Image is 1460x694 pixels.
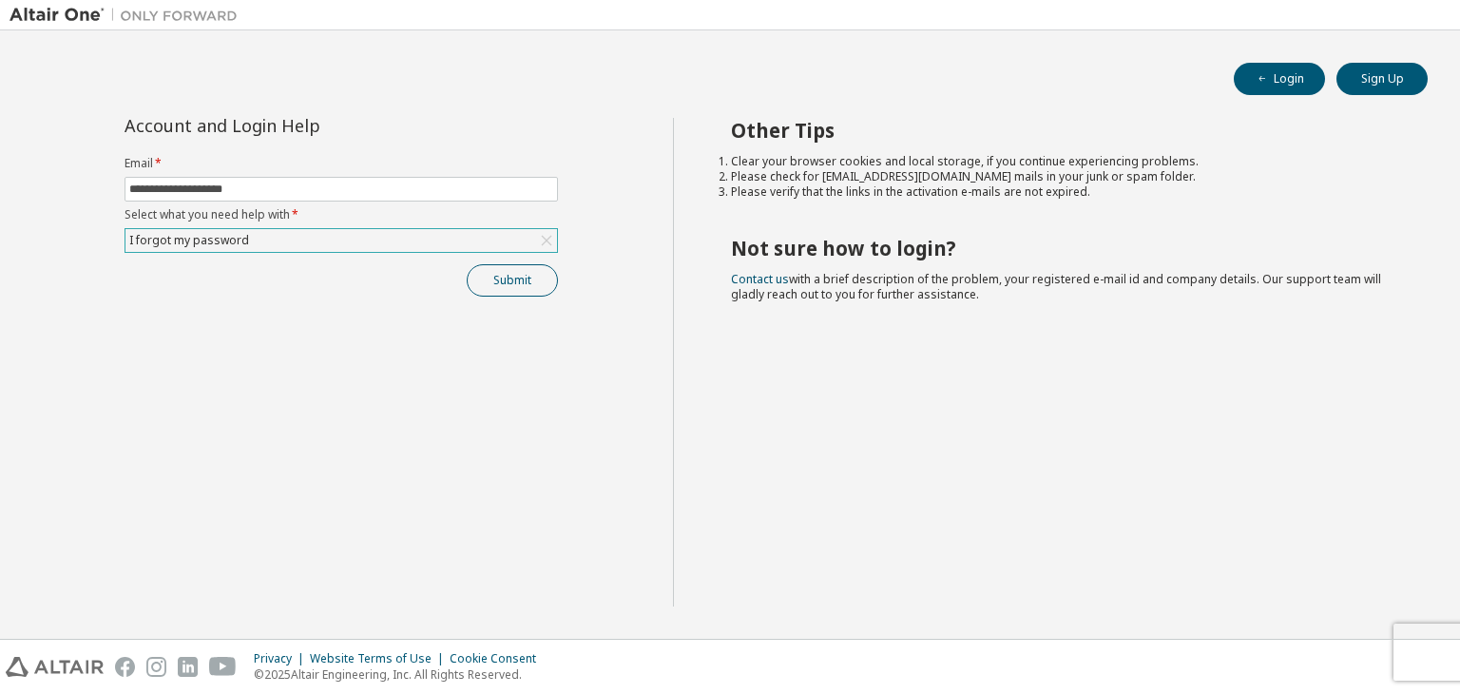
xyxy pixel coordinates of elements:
h2: Not sure how to login? [731,236,1394,260]
div: Website Terms of Use [310,651,450,666]
img: facebook.svg [115,657,135,677]
div: I forgot my password [125,229,557,252]
button: Login [1234,63,1325,95]
button: Sign Up [1336,63,1428,95]
img: linkedin.svg [178,657,198,677]
h2: Other Tips [731,118,1394,143]
img: instagram.svg [146,657,166,677]
button: Submit [467,264,558,297]
div: Privacy [254,651,310,666]
div: Cookie Consent [450,651,547,666]
div: I forgot my password [126,230,252,251]
p: © 2025 Altair Engineering, Inc. All Rights Reserved. [254,666,547,683]
div: Account and Login Help [125,118,471,133]
label: Select what you need help with [125,207,558,222]
li: Please verify that the links in the activation e-mails are not expired. [731,184,1394,200]
label: Email [125,156,558,171]
span: with a brief description of the problem, your registered e-mail id and company details. Our suppo... [731,271,1381,302]
img: youtube.svg [209,657,237,677]
li: Please check for [EMAIL_ADDRESS][DOMAIN_NAME] mails in your junk or spam folder. [731,169,1394,184]
img: altair_logo.svg [6,657,104,677]
img: Altair One [10,6,247,25]
li: Clear your browser cookies and local storage, if you continue experiencing problems. [731,154,1394,169]
a: Contact us [731,271,789,287]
